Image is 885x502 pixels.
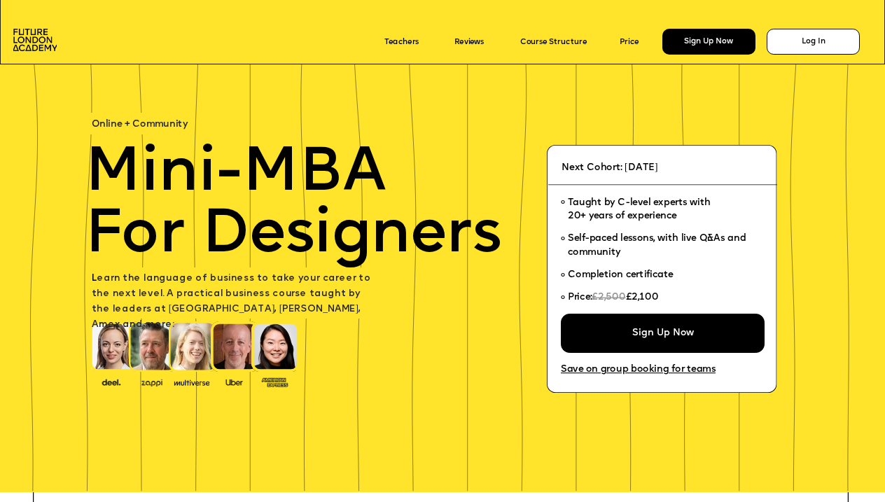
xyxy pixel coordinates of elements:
span: earn the language of business to take your career to the next level. A practical business course ... [92,274,373,330]
span: Self-paced lessons, with live Q&As and community [568,235,748,258]
span: Next Cohort: [DATE] [562,163,657,173]
span: £2,100 [626,293,659,303]
span: L [92,274,97,284]
a: Teachers [384,38,419,46]
img: image-99cff0b2-a396-4aab-8550-cf4071da2cb9.png [217,377,251,386]
span: £2,500 [592,293,626,303]
span: For Designers [85,206,501,267]
a: Price [620,38,639,46]
a: Save on group booking for teams [561,365,716,375]
span: Price: [568,293,592,303]
img: image-93eab660-639c-4de6-957c-4ae039a0235a.png [258,375,292,389]
img: image-b7d05013-d886-4065-8d38-3eca2af40620.png [171,376,212,387]
a: Course Structure [520,38,587,46]
span: Mini-MBA [85,144,386,206]
span: Completion certificate [568,271,674,281]
span: Taught by C-level experts with 20+ years of experience [568,198,711,221]
a: Reviews [454,38,484,46]
img: image-b2f1584c-cbf7-4a77-bbe0-f56ae6ee31f2.png [135,377,169,386]
span: Online + Community [92,119,188,129]
img: image-aac980e9-41de-4c2d-a048-f29dd30a0068.png [13,29,57,51]
img: image-388f4489-9820-4c53-9b08-f7df0b8d4ae2.png [95,376,129,387]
